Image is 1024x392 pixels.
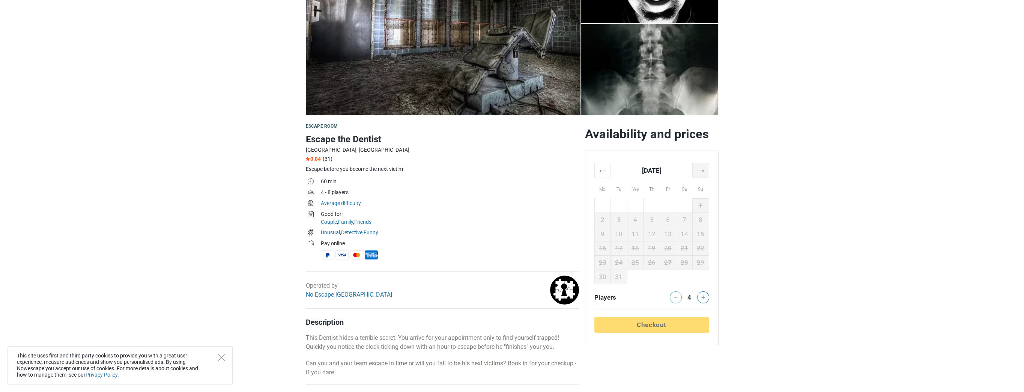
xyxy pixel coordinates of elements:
[594,163,611,178] th: ←
[341,229,362,235] a: Detective
[676,241,693,255] td: 21
[611,270,627,284] td: 31
[594,178,611,198] th: Mo
[323,156,332,162] span: (31)
[611,241,627,255] td: 17
[594,227,611,241] td: 9
[321,177,579,188] td: 60 min
[321,210,579,228] td: , ,
[594,241,611,255] td: 16
[550,276,579,305] img: f4f6dce2f3a0f9dal.png
[321,250,334,259] span: PayPal
[627,213,644,227] td: 4
[321,188,579,199] td: 4 - 8 players
[591,291,652,303] div: Players
[660,255,676,270] td: 27
[627,227,644,241] td: 11
[627,178,644,198] th: We
[660,213,676,227] td: 6
[306,359,579,377] p: Can you and your team escape in time or will you fall to be his next victims? Book in for your ch...
[627,255,644,270] td: 25
[354,219,371,225] a: Friends
[585,127,719,142] h2: Availability and prices
[306,333,579,351] p: This Dentist hides a terrible secret. You arrive for your appointment only to find yourself trapp...
[321,240,579,247] div: Pay online
[86,372,117,378] a: Privacy Policy
[365,250,378,259] span: American Express
[611,163,693,178] th: [DATE]
[611,227,627,241] td: 10
[611,255,627,270] td: 24
[306,124,338,129] span: Escape room
[306,133,579,146] h1: Escape the Dentist
[321,219,337,225] a: Couple
[627,241,644,255] td: 18
[676,227,693,241] td: 14
[611,213,627,227] td: 3
[660,227,676,241] td: 13
[8,346,233,384] div: This site uses first and third party cookies to provide you with a great user experience, measure...
[306,318,579,327] h4: Description
[321,210,579,218] div: Good for:
[321,228,579,239] td: , ,
[335,250,349,259] span: Visa
[594,213,611,227] td: 2
[350,250,363,259] span: MasterCard
[306,281,392,299] div: Operated by
[676,178,693,198] th: Sa
[644,213,660,227] td: 5
[644,178,660,198] th: Th
[692,198,709,213] td: 1
[306,157,310,161] img: Star
[594,270,611,284] td: 30
[692,213,709,227] td: 8
[644,227,660,241] td: 12
[692,255,709,270] td: 29
[306,146,579,154] div: [GEOGRAPHIC_DATA], [GEOGRAPHIC_DATA]
[611,178,627,198] th: Tu
[321,229,340,235] a: Unusual
[676,255,693,270] td: 28
[338,219,353,225] a: Family
[218,354,225,361] button: Close
[306,156,321,162] span: 0.84
[676,213,693,227] td: 7
[581,24,719,115] img: Escape the Dentist photo 5
[692,178,709,198] th: Su
[660,241,676,255] td: 20
[644,241,660,255] td: 19
[364,229,378,235] a: Funny
[692,241,709,255] td: 22
[644,255,660,270] td: 26
[594,255,611,270] td: 23
[660,178,676,198] th: Fr
[306,291,392,298] a: No Escape [GEOGRAPHIC_DATA]
[692,163,709,178] th: →
[321,200,361,206] a: Average difficulty
[692,227,709,241] td: 15
[581,24,719,115] a: Escape the Dentist photo 4
[306,165,579,173] div: Escape before you become the next victim
[685,291,694,302] div: 4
